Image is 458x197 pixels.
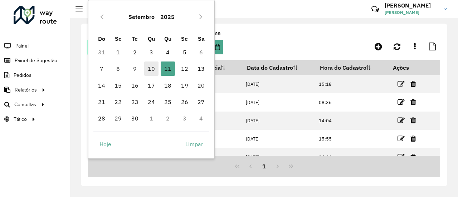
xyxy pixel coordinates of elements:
span: 18 [161,78,175,93]
td: 20 [193,77,209,94]
td: 10 [143,60,160,77]
td: 31 [93,44,110,60]
button: Next Month [195,11,206,23]
h3: [PERSON_NAME] [385,2,438,9]
a: Excluir [410,152,416,162]
td: 13 [193,60,209,77]
span: Consultas [14,101,36,108]
span: 9 [128,61,142,76]
span: [PERSON_NAME] [385,9,438,16]
td: 1 [110,44,126,60]
td: [DATE] [242,112,315,130]
span: 22 [111,95,125,109]
span: 27 [194,95,208,109]
td: 22 [110,94,126,110]
button: 1 [257,159,271,173]
td: 6 [193,44,209,60]
span: 7 [94,61,109,76]
span: 6 [194,45,208,59]
a: Excluir [410,134,416,143]
th: Ações [388,60,431,75]
span: Qu [148,35,155,42]
td: 4 [160,44,176,60]
a: Excluir [410,115,416,125]
td: 14:46 [315,148,388,166]
span: 16 [128,78,142,93]
td: 24 [143,94,160,110]
span: 28 [94,111,109,125]
span: 12 [177,61,192,76]
span: 15 [111,78,125,93]
td: 19 [176,77,193,94]
span: Te [132,35,138,42]
a: Excluir [410,79,416,89]
td: 30 [126,110,143,127]
span: Pedidos [14,72,31,79]
td: 11 [160,60,176,77]
td: 3 [176,110,193,127]
a: Excluir [410,97,416,107]
button: Limpar [179,137,209,151]
span: 13 [194,61,208,76]
span: 10 [144,61,159,76]
span: 23 [128,95,142,109]
button: Previous Month [96,11,108,23]
td: 25 [160,94,176,110]
span: 5 [177,45,192,59]
td: 08:36 [315,93,388,112]
th: Hora do Cadastro [315,60,388,75]
td: 17 [143,77,160,94]
td: 7 [93,60,110,77]
span: 2 [128,45,142,59]
span: Qu [164,35,171,42]
span: 26 [177,95,192,109]
span: Painel [15,42,29,50]
td: 3 [143,44,160,60]
span: Se [181,35,188,42]
td: 21 [93,94,110,110]
span: 19 [177,78,192,93]
td: 15:18 [315,75,388,93]
td: 12 [176,60,193,77]
span: 30 [128,111,142,125]
span: 1 [111,45,125,59]
td: 9 [126,60,143,77]
td: 29 [110,110,126,127]
button: Hoje [93,137,117,151]
td: 23 [126,94,143,110]
td: 1 [143,110,160,127]
a: Editar [398,152,405,162]
span: Se [115,35,122,42]
a: Contato Rápido [367,1,383,17]
span: Hoje [99,140,111,148]
td: 5 [176,44,193,60]
td: [DATE] [242,130,315,148]
span: 11 [161,61,175,76]
td: 2 [126,44,143,60]
span: 24 [144,95,159,109]
button: Choose Date [212,40,223,54]
td: 8 [110,60,126,77]
td: 28 [93,110,110,127]
span: Limpar [185,140,203,148]
span: 3 [144,45,159,59]
td: [DATE] [242,75,315,93]
td: 15:55 [315,130,388,148]
td: 2 [160,110,176,127]
td: [DATE] [242,93,315,112]
span: 4 [161,45,175,59]
a: Editar [398,79,405,89]
span: Relatórios [15,86,37,94]
span: 21 [94,95,109,109]
span: Do [98,35,105,42]
td: 14 [93,77,110,94]
a: Editar [398,115,405,125]
td: 26 [176,94,193,110]
button: Choose Month [126,8,157,25]
td: 16 [126,77,143,94]
th: Data do Cadastro [242,60,315,75]
td: 14:04 [315,112,388,130]
button: Choose Year [157,8,177,25]
span: Tático [14,115,27,123]
td: 4 [193,110,209,127]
